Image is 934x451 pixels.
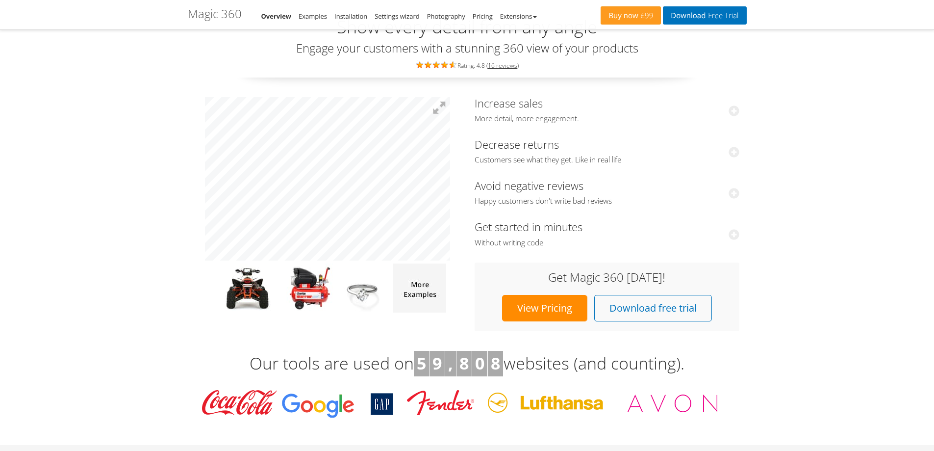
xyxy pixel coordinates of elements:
h1: Magic 360 [188,7,242,20]
img: more magic 360 demos [393,264,446,313]
a: Buy now£99 [601,6,661,25]
a: Photography [427,12,465,21]
span: Happy customers don't write bad reviews [475,196,739,206]
a: Examples [299,12,327,21]
a: Extensions [500,12,537,21]
b: 9 [432,352,442,374]
b: , [448,352,453,374]
a: Increase salesMore detail, more engagement. [475,96,739,124]
a: View Pricing [502,295,587,321]
a: Download free trial [594,295,712,321]
h3: Engage your customers with a stunning 360 view of your products [188,42,747,54]
span: Customers see what they get. Like in real life [475,155,739,165]
span: £99 [638,12,654,20]
a: 16 reviews [488,61,517,70]
h3: Get Magic 360 [DATE]! [484,271,730,284]
a: Settings wizard [375,12,420,21]
a: Installation [334,12,367,21]
a: Avoid negative reviewsHappy customers don't write bad reviews [475,178,739,206]
b: 8 [459,352,469,374]
span: Without writing code [475,238,739,248]
span: Free Trial [706,12,738,20]
b: 8 [491,352,500,374]
a: DownloadFree Trial [663,6,746,25]
a: Get started in minutesWithout writing code [475,219,739,247]
div: Rating: 4.8 ( ) [188,59,747,70]
span: More detail, more engagement. [475,114,739,124]
a: Decrease returnsCustomers see what they get. Like in real life [475,137,739,165]
h3: Our tools are used on websites (and counting). [188,351,747,376]
a: Pricing [473,12,493,21]
b: 5 [417,352,426,374]
b: 0 [475,352,484,374]
img: Magic Toolbox Customers [195,386,739,421]
h2: Show every detail from any angle [188,17,747,37]
a: Overview [261,12,292,21]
